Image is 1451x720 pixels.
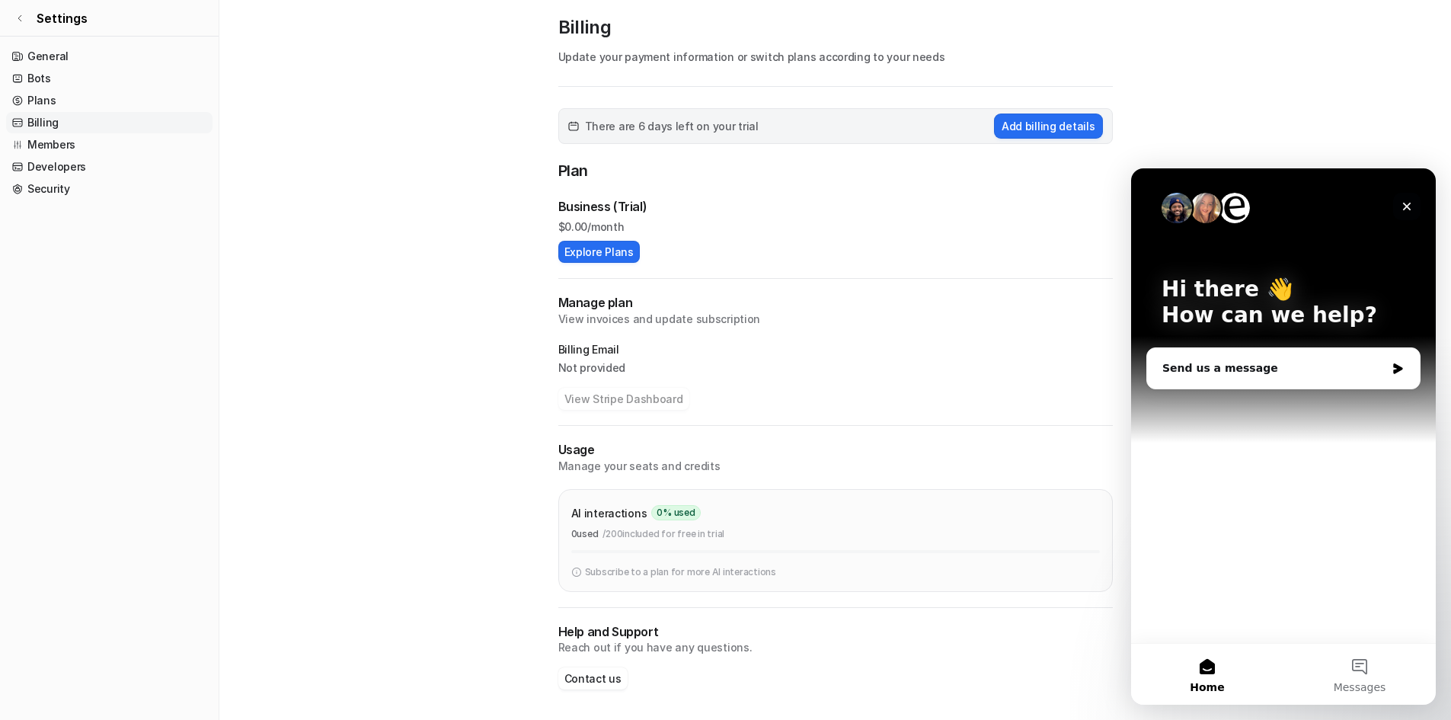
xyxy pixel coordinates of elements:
a: Security [6,178,213,200]
p: Update your payment information or switch plans according to your needs [558,49,1113,65]
iframe: Intercom live chat [1131,168,1436,705]
p: Reach out if you have any questions. [558,640,1113,655]
p: Billing [558,15,1113,40]
p: Subscribe to a plan for more AI interactions [585,565,776,579]
p: Not provided [558,360,1113,376]
a: Bots [6,68,213,89]
p: View invoices and update subscription [558,312,1113,327]
a: General [6,46,213,67]
a: Developers [6,156,213,178]
span: 0 % used [651,505,700,520]
button: Explore Plans [558,241,640,263]
p: $ 0.00/month [558,219,1113,235]
button: View Stripe Dashboard [558,388,689,410]
a: Members [6,134,213,155]
p: Plan [558,159,1113,185]
a: Billing [6,112,213,133]
a: Plans [6,90,213,111]
button: Contact us [558,667,628,690]
p: / 200 included for free in trial [602,527,724,541]
p: Business (Trial) [558,197,647,216]
h2: Manage plan [558,294,1113,312]
p: Billing Email [558,342,1113,357]
p: Help and Support [558,623,1113,641]
p: AI interactions [571,505,647,521]
p: 0 used [571,527,599,541]
button: Add billing details [994,114,1103,139]
span: There are 6 days left on your trial [585,118,759,134]
img: calender-icon.svg [568,121,579,132]
p: Usage [558,441,1113,459]
span: Settings [37,9,88,27]
p: Manage your seats and credits [558,459,1113,474]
